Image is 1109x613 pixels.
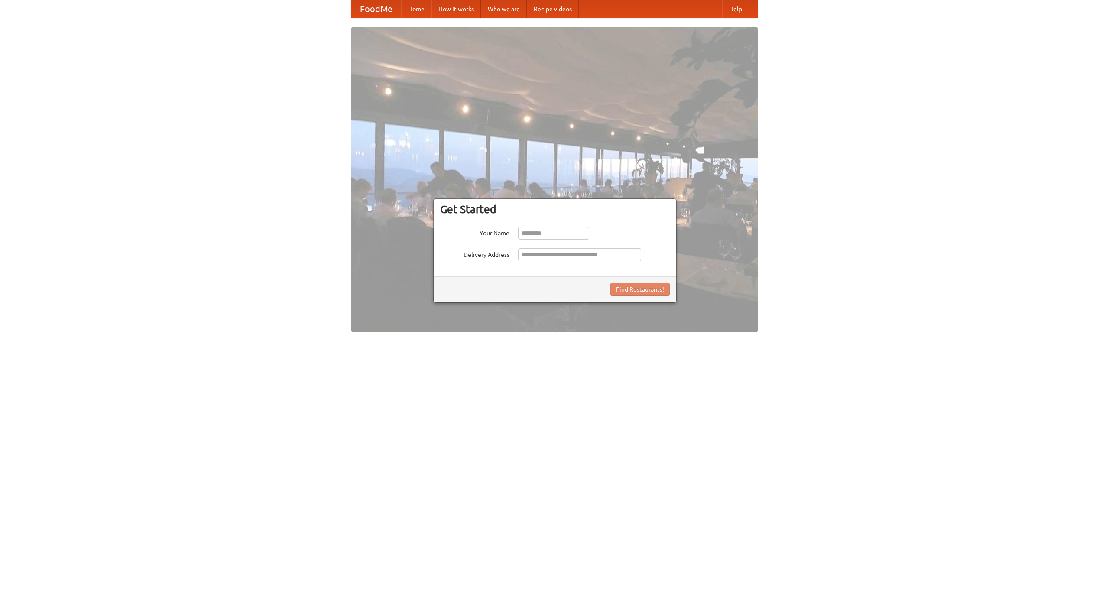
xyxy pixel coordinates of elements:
a: Who we are [481,0,527,18]
label: Your Name [440,227,509,237]
a: Recipe videos [527,0,579,18]
a: Help [722,0,749,18]
a: FoodMe [351,0,401,18]
a: How it works [431,0,481,18]
button: Find Restaurants! [610,283,670,296]
a: Home [401,0,431,18]
h3: Get Started [440,203,670,216]
label: Delivery Address [440,248,509,259]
